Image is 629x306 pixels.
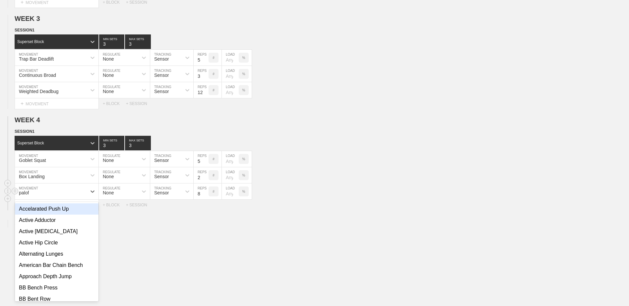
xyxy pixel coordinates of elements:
p: # [213,190,215,193]
p: % [242,174,245,177]
span: + [21,101,24,106]
div: Alternating Lunges [15,248,98,260]
div: + BLOCK [103,101,126,106]
p: % [242,72,245,76]
div: Sensor [154,73,169,78]
input: Any [222,50,239,66]
div: BB Bench Press [15,282,98,293]
div: Sensor [154,174,169,179]
div: Goblet Squat [19,158,46,163]
p: % [242,190,245,193]
p: % [242,56,245,60]
div: Sensor [154,89,169,94]
input: None [125,136,151,150]
input: Any [222,151,239,167]
div: Sensor [154,190,169,195]
input: Any [222,66,239,82]
div: WEEK 5 [15,220,46,228]
div: MOVEMENT [15,98,99,109]
div: None [103,56,114,62]
p: # [213,56,215,60]
input: None [125,34,151,49]
div: Approach Depth Jump [15,271,98,282]
div: None [103,89,114,94]
div: BB Bent Row [15,293,98,305]
div: Active Hip Circle [15,237,98,248]
span: SESSION 1 [15,28,34,32]
div: None [103,174,114,179]
div: None [103,190,114,195]
div: Weighted Deadbug [19,89,59,94]
div: Superset Block [17,39,44,44]
div: None [103,73,114,78]
span: SESSION 1 [15,129,34,134]
div: palof [19,190,29,195]
p: # [213,88,215,92]
div: + SESSION [126,203,153,207]
p: # [213,174,215,177]
div: Active Adductor [15,215,98,226]
div: Accelarated Push Up [15,203,98,215]
span: + [15,221,18,227]
iframe: Chat Widget [596,274,629,306]
p: # [213,72,215,76]
p: % [242,88,245,92]
p: % [242,157,245,161]
div: Sensor [154,56,169,62]
div: + BLOCK [103,203,126,207]
input: Any [222,183,239,199]
input: Any [222,82,239,98]
div: Continuous Broad [19,73,56,78]
div: Box Landing [19,174,45,179]
input: Any [222,167,239,183]
p: # [213,157,215,161]
div: Trap Bar Deadlift [19,56,54,62]
div: None [103,158,114,163]
div: Sensor [154,158,169,163]
div: + SESSION [126,101,153,106]
span: WEEK 3 [15,15,40,22]
div: MOVEMENT [15,200,99,211]
span: WEEK 4 [15,116,40,124]
div: Active [MEDICAL_DATA] [15,226,98,237]
div: Superset Block [17,141,44,145]
div: American Bar Chain Bench [15,260,98,271]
